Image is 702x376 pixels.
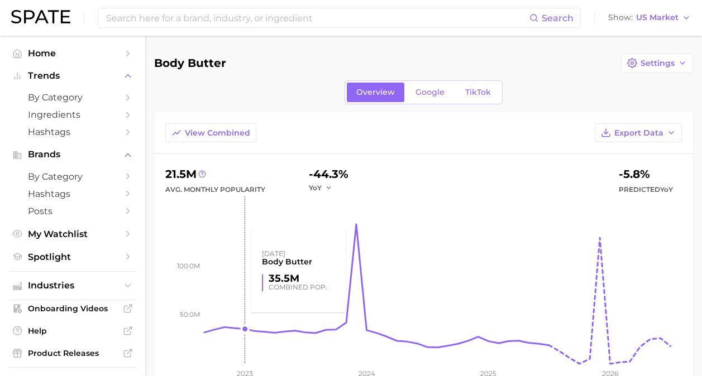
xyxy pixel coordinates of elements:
span: Spotlight [28,252,117,262]
span: Help [28,326,117,336]
span: Show [608,15,633,21]
span: Product Releases [28,348,117,358]
span: Overview [356,88,395,97]
a: Product Releases [9,345,136,361]
a: Overview [347,83,404,102]
a: by Category [9,89,136,106]
img: SPATE [11,10,70,23]
a: Ingredients [9,106,136,123]
button: Export Data [595,123,682,142]
span: Trends [28,71,117,81]
span: by Category [28,92,117,103]
a: by Category [9,168,136,185]
span: Hashtags [28,127,117,137]
span: YoY [309,183,322,192]
div: 21.5m [165,165,265,183]
tspan: 100.0m [177,262,200,270]
button: Trends [9,68,136,84]
div: -5.8% [619,165,673,183]
a: My Watchlist [9,225,136,243]
button: YoY [309,183,333,192]
div: -44.3% [309,165,348,183]
span: My Watchlist [28,229,117,239]
span: Settings [641,59,675,68]
a: Hashtags [9,185,136,203]
span: Export Data [614,128,663,138]
button: ShowUS Market [605,11,694,25]
button: View Combined [165,123,256,142]
a: Onboarding Videos [9,300,136,317]
a: Hashtags [9,123,136,141]
span: Google [416,88,445,97]
button: Industries [9,277,136,294]
span: US Market [636,15,679,21]
span: Industries [28,281,117,291]
div: Avg. Monthly Popularity [165,183,265,196]
a: Spotlight [9,248,136,266]
span: Ingredients [28,109,117,120]
span: by Category [28,171,117,182]
span: Brands [28,150,117,160]
span: TikTok [465,88,491,97]
span: Posts [28,206,117,216]
a: TikTok [456,83,500,102]
button: Settings [621,54,693,73]
a: Google [406,83,454,102]
h1: Body butter [154,57,226,69]
span: Home [28,48,117,59]
span: View Combined [185,128,250,138]
input: Search here for a brand, industry, or ingredient [105,8,529,27]
a: Home [9,45,136,62]
span: YoY [660,185,673,194]
a: Help [9,322,136,339]
button: Brands [9,146,136,163]
span: Onboarding Videos [28,303,117,314]
tspan: 50.0m [180,310,200,319]
span: Predicted [619,183,673,196]
a: Posts [9,203,136,220]
span: Search [542,13,574,23]
span: Hashtags [28,189,117,199]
